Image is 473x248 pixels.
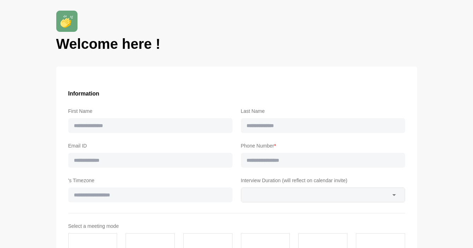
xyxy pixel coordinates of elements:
label: Phone Number [241,142,405,150]
h1: Welcome here ! [56,35,417,53]
label: Select a meeting mode [68,222,405,230]
label: 's Timezone [68,176,232,185]
label: Email ID [68,142,232,150]
label: First Name [68,107,232,115]
label: Last Name [241,107,405,115]
label: Interview Duration (will reflect on calendar invite) [241,176,405,185]
h3: Information [68,89,405,98]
